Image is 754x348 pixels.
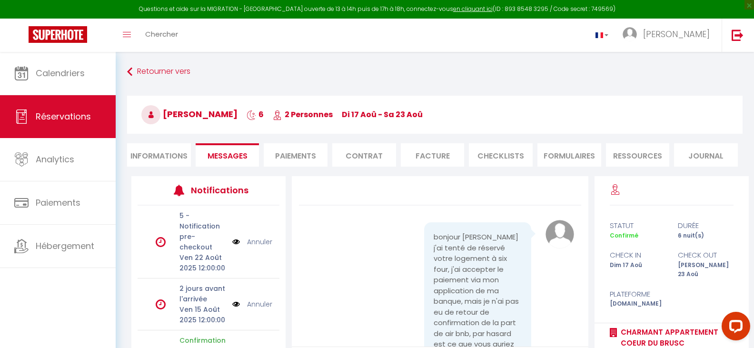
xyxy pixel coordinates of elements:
li: Journal [674,143,738,167]
div: [PERSON_NAME] 23 Aoû [672,261,740,279]
span: 2 Personnes [273,109,333,120]
a: en cliquant ici [453,5,493,13]
img: avatar.png [546,220,574,249]
a: Chercher [138,19,185,52]
h3: Notifications [191,179,250,201]
span: Paiements [36,197,80,209]
li: CHECKLISTS [469,143,533,167]
p: 2 jours avant l'arrivée [179,283,226,304]
span: Analytics [36,153,74,165]
div: check out [672,249,740,261]
li: Informations [127,143,191,167]
img: NO IMAGE [232,299,240,309]
span: Hébergement [36,240,94,252]
span: 6 [247,109,264,120]
li: Facture [401,143,465,167]
li: Contrat [332,143,396,167]
img: ... [623,27,637,41]
span: [PERSON_NAME] [141,108,238,120]
span: di 17 Aoû - sa 23 Aoû [342,109,423,120]
a: Annuler [247,237,272,247]
span: Calendriers [36,67,85,79]
p: 5 - Notification pre-checkout [179,210,226,252]
li: Paiements [264,143,327,167]
span: Confirmé [610,231,638,239]
li: Ressources [606,143,670,167]
iframe: LiveChat chat widget [714,308,754,348]
img: logout [732,29,744,41]
span: Réservations [36,110,91,122]
div: 6 nuit(s) [672,231,740,240]
a: Annuler [247,299,272,309]
img: Super Booking [29,26,87,43]
a: Retourner vers [127,63,743,80]
div: statut [604,220,672,231]
div: Dim 17 Aoû [604,261,672,279]
span: [PERSON_NAME] [643,28,710,40]
li: FORMULAIRES [537,143,601,167]
p: Ven 22 Août 2025 12:00:00 [179,252,226,273]
a: ... [PERSON_NAME] [615,19,722,52]
div: durée [672,220,740,231]
div: check in [604,249,672,261]
span: Messages [208,150,248,161]
div: [DOMAIN_NAME] [604,299,672,308]
p: Ven 15 Août 2025 12:00:00 [179,304,226,325]
img: NO IMAGE [232,237,240,247]
span: Chercher [145,29,178,39]
div: Plateforme [604,288,672,300]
